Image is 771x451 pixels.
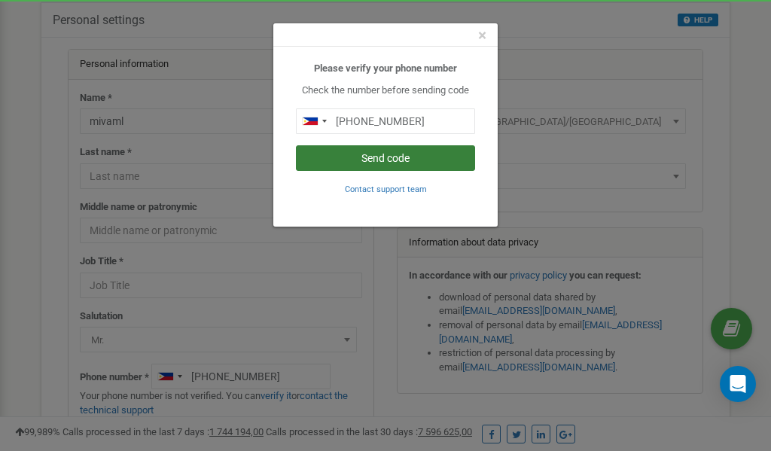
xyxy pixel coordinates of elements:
[720,366,756,402] div: Open Intercom Messenger
[478,28,486,44] button: Close
[314,62,457,74] b: Please verify your phone number
[345,183,427,194] a: Contact support team
[297,109,331,133] div: Telephone country code
[345,184,427,194] small: Contact support team
[296,145,475,171] button: Send code
[296,108,475,134] input: 0905 123 4567
[478,26,486,44] span: ×
[296,84,475,98] p: Check the number before sending code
